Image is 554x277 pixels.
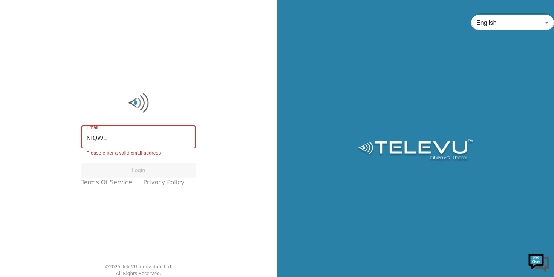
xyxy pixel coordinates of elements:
a: Privacy Policy [143,178,184,187]
p: Please enter a valid email address [87,150,191,157]
a: Terms of Service [81,178,132,187]
div: © 2025 TeleVU Innovation Ltd. [104,263,173,270]
div: English [471,12,554,33]
div: All Rights Reserved. [116,270,161,277]
img: Chat Widget [528,251,550,273]
img: Logo [81,92,196,114]
img: Logo [357,139,474,162]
